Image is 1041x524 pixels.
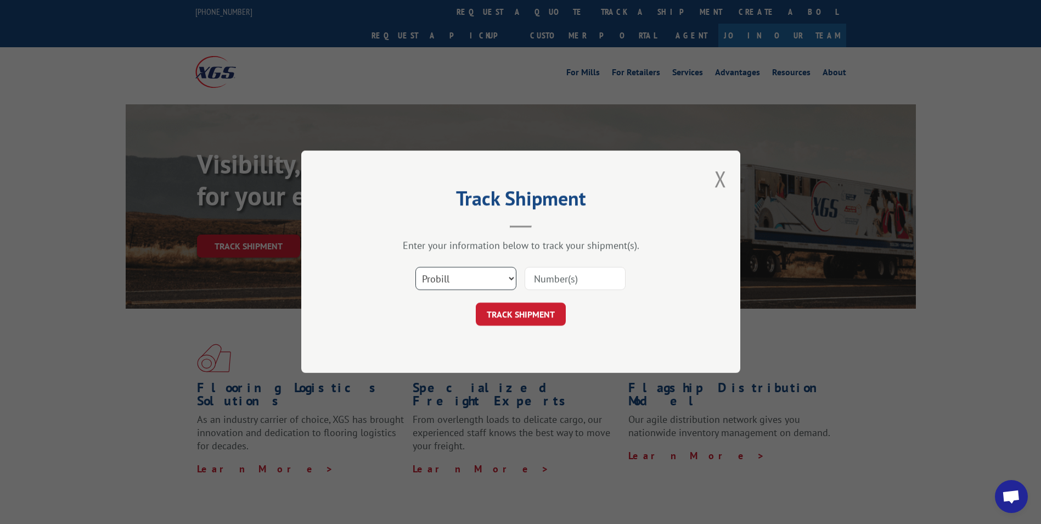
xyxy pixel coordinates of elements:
h2: Track Shipment [356,191,685,211]
button: TRACK SHIPMENT [476,303,566,326]
div: Open chat [995,480,1028,513]
div: Enter your information below to track your shipment(s). [356,239,685,252]
button: Close modal [714,164,727,193]
input: Number(s) [525,267,626,291]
